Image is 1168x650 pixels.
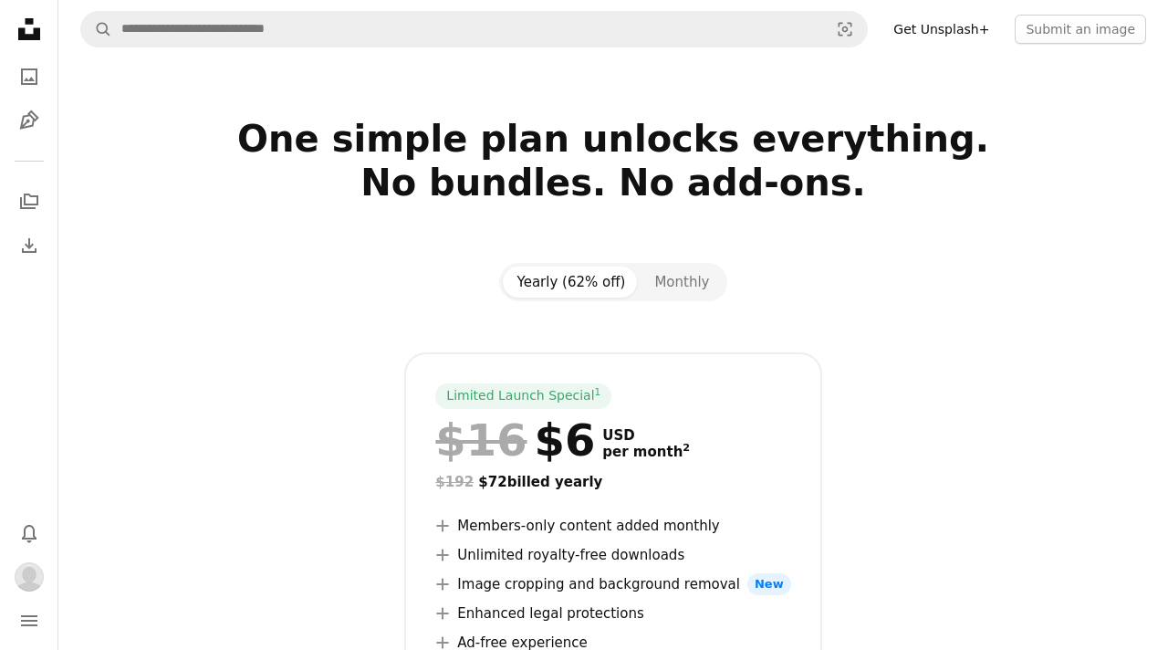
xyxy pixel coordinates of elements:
button: Notifications [11,515,47,551]
button: Profile [11,559,47,595]
img: Avatar of user Jen Kyna [15,562,44,592]
button: Menu [11,603,47,639]
button: Monthly [640,267,724,298]
form: Find visuals sitewide [80,11,868,47]
li: Members-only content added monthly [435,515,790,537]
a: Get Unsplash+ [882,15,1000,44]
div: $6 [435,416,595,464]
button: Yearly (62% off) [503,267,641,298]
a: Home — Unsplash [11,11,47,51]
sup: 1 [595,386,601,397]
span: $16 [435,416,527,464]
a: 2 [679,444,693,460]
a: Photos [11,58,47,95]
li: Enhanced legal protections [435,603,790,624]
sup: 2 [683,442,690,454]
div: $72 billed yearly [435,471,790,493]
a: Collections [11,183,47,220]
a: Download History [11,227,47,264]
button: Search Unsplash [81,12,112,47]
li: Image cropping and background removal [435,573,790,595]
span: per month [602,444,690,460]
button: Visual search [823,12,867,47]
span: USD [602,427,690,444]
li: Unlimited royalty-free downloads [435,544,790,566]
span: $192 [435,474,474,490]
div: Limited Launch Special [435,383,611,409]
button: Submit an image [1015,15,1146,44]
a: 1 [591,387,605,405]
a: Illustrations [11,102,47,139]
h2: One simple plan unlocks everything. No bundles. No add-ons. [80,117,1146,248]
span: New [747,573,791,595]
